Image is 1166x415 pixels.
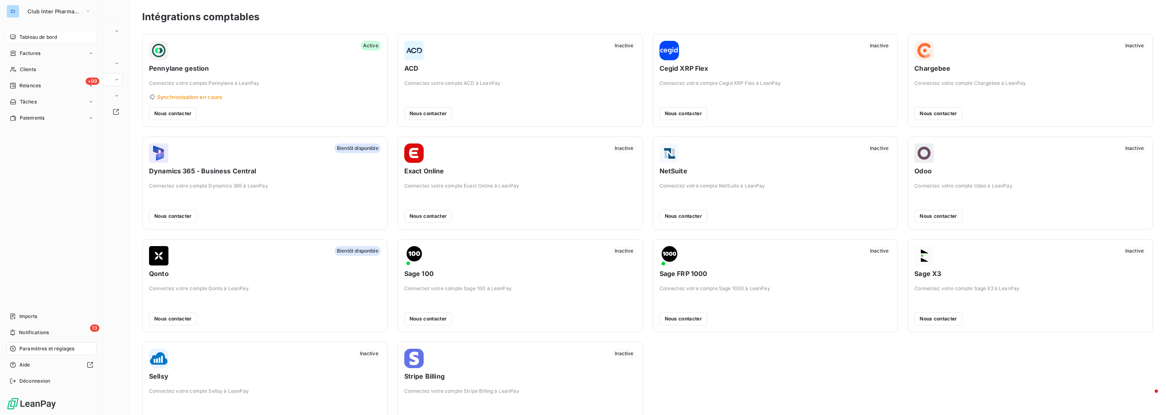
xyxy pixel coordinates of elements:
[90,324,99,332] span: 13
[334,246,381,256] span: Bientôt disponible
[660,166,891,176] span: NetSuite
[157,94,223,100] span: Synchronisation en cours
[404,246,424,265] img: Sage 100 logo
[1123,143,1146,153] span: Inactive
[149,143,168,163] img: Dynamics 365 - Business Central logo
[660,312,707,325] button: Nous contacter
[914,246,934,265] img: Sage X3 logo
[868,143,891,153] span: Inactive
[19,82,41,89] span: Relances
[149,182,381,190] span: Connectez votre compte Dynamics 365 à LeanPay
[6,358,97,371] a: Aide
[6,397,57,410] img: Logo LeanPay
[660,285,891,292] span: Connectez votre compte Sage 1000 à LeanPay
[914,269,1146,278] span: Sage X3
[660,143,679,163] img: NetSuite logo
[660,269,891,278] span: Sage FRP 1000
[612,246,636,256] span: Inactive
[149,349,168,368] img: Sellsy logo
[612,143,636,153] span: Inactive
[914,143,934,163] img: Odoo logo
[612,349,636,358] span: Inactive
[660,41,679,60] img: Cegid XRP Flex logo
[361,41,381,51] span: Active
[404,285,636,292] span: Connectez votre compte Sage 100 à LeanPay
[19,34,57,41] span: Tableau de bord
[149,285,381,292] span: Connectez votre compte Qonto à LeanPay
[660,182,891,190] span: Connectez votre compte NetSuite à LeanPay
[27,8,82,15] span: Club Inter Pharmaceutique
[20,98,37,105] span: Tâches
[404,80,636,87] span: Connectez votre compte ACD à LeanPay
[20,50,40,57] span: Factures
[404,371,636,381] span: Stripe Billing
[660,63,891,73] span: Cegid XRP Flex
[612,41,636,51] span: Inactive
[149,388,381,395] span: Connectez votre compte Sellsy à LeanPay
[149,312,197,325] button: Nous contacter
[404,143,424,163] img: Exact Online logo
[149,63,381,73] span: Pennylane gestion
[404,388,636,395] span: Connectez votre compte Stripe Billing à LeanPay
[404,210,452,223] button: Nous contacter
[914,41,934,60] img: Chargebee logo
[914,285,1146,292] span: Connectez votre compte Sage X3 à LeanPay
[660,246,679,265] img: Sage FRP 1000 logo
[660,80,891,87] span: Connectez votre compte Cegid XRP Flex à LeanPay
[914,182,1146,190] span: Connectez votre compte Odoo à LeanPay
[334,143,381,153] span: Bientôt disponible
[149,210,197,223] button: Nous contacter
[19,361,30,369] span: Aide
[404,107,452,120] button: Nous contacter
[660,210,707,223] button: Nous contacter
[914,312,962,325] button: Nous contacter
[357,349,381,358] span: Inactive
[19,377,50,385] span: Déconnexion
[19,329,49,336] span: Notifications
[149,371,381,381] span: Sellsy
[868,246,891,256] span: Inactive
[86,78,99,85] span: +99
[149,269,381,278] span: Qonto
[1123,41,1146,51] span: Inactive
[149,166,381,176] span: Dynamics 365 - Business Central
[19,313,37,320] span: Imports
[404,166,636,176] span: Exact Online
[404,182,636,190] span: Connectez votre compte Exact Online à LeanPay
[404,41,424,60] img: ACD logo
[404,349,424,368] img: Stripe Billing logo
[404,312,452,325] button: Nous contacter
[149,41,168,60] img: Pennylane gestion logo
[404,269,636,278] span: Sage 100
[914,107,962,120] button: Nous contacter
[660,107,707,120] button: Nous contacter
[19,345,74,352] span: Paramètres et réglages
[914,80,1146,87] span: Connectez votre compte Chargebee à LeanPay
[1139,388,1158,407] iframe: Intercom live chat
[6,5,19,18] div: CI
[868,41,891,51] span: Inactive
[20,66,36,73] span: Clients
[149,246,168,265] img: Qonto logo
[914,63,1146,73] span: Chargebee
[142,10,259,24] h3: Intégrations comptables
[149,107,197,120] button: Nous contacter
[149,80,381,87] span: Connectez votre compte Pennylane à LeanPay
[914,210,962,223] button: Nous contacter
[1123,246,1146,256] span: Inactive
[914,166,1146,176] span: Odoo
[20,114,44,122] span: Paiements
[404,63,636,73] span: ACD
